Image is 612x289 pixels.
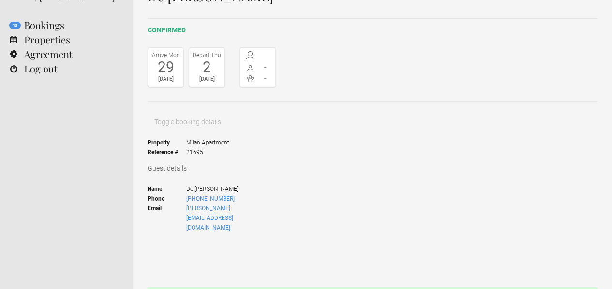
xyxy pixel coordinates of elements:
[148,147,186,157] strong: Reference #
[186,205,233,231] a: [PERSON_NAME][EMAIL_ADDRESS][DOMAIN_NAME]
[148,194,186,203] strong: Phone
[148,138,186,147] strong: Property
[186,138,229,147] span: Milan Apartment
[192,60,222,74] div: 2
[192,50,222,60] div: Depart Thu
[9,22,21,29] flynt-notification-badge: 13
[258,62,273,72] span: -
[192,74,222,84] div: [DATE]
[148,25,597,35] h2: confirmed
[148,163,597,173] h3: Guest details
[148,112,228,131] button: Toggle booking details
[150,60,181,74] div: 29
[186,195,235,202] a: [PHONE_NUMBER]
[148,184,186,194] strong: Name
[148,203,186,232] strong: Email
[150,74,181,84] div: [DATE]
[186,147,229,157] span: 21695
[258,73,273,83] span: -
[150,50,181,60] div: Arrive Mon
[186,184,276,194] span: De [PERSON_NAME]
